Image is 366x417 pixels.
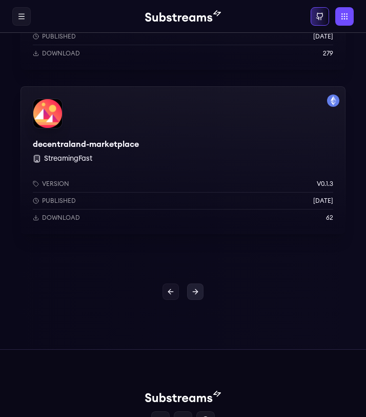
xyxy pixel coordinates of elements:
p: [DATE] [313,32,333,41]
p: Version [42,180,69,188]
a: Filter by mainnet networkdecentraland-marketplacedecentraland-marketplace StreamingFastVersionv0.... [21,86,345,234]
img: Filter by mainnet network [327,94,339,107]
p: v0.1.3 [317,180,333,188]
img: Substream's logo [145,10,221,23]
p: 279 [323,49,333,58]
p: 62 [326,214,333,222]
p: Published [42,32,76,41]
p: Download [42,214,80,222]
p: Download [42,49,80,58]
button: StreamingFast [44,154,92,164]
p: [DATE] [313,197,333,205]
img: Substream's logo [145,391,221,403]
p: Published [42,197,76,205]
